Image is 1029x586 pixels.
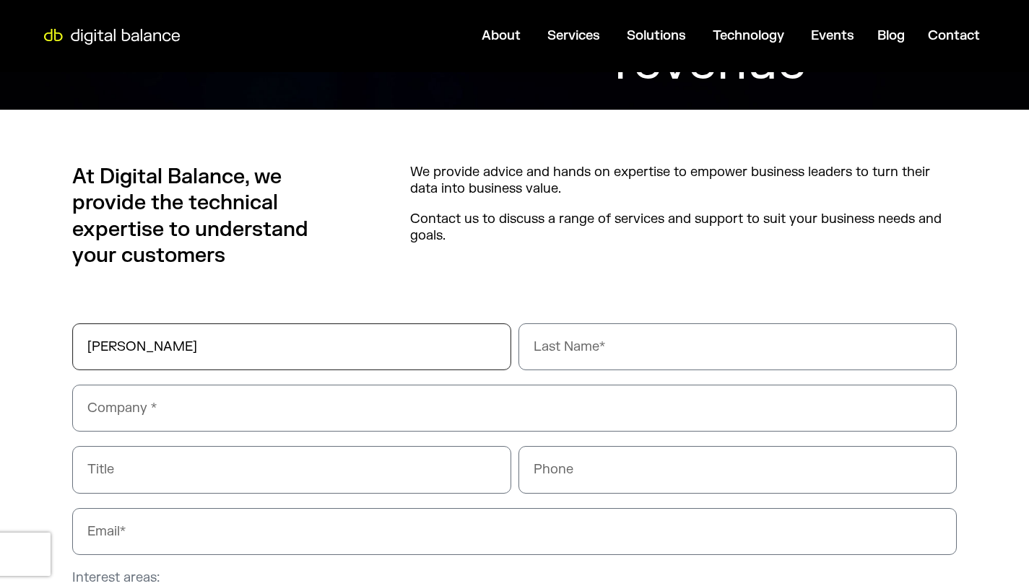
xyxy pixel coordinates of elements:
p: Contact us to discuss a range of services and support to suit your business needs and goals. [410,211,958,245]
img: Digital Balance logo [36,29,188,45]
input: Company * [72,385,957,432]
input: First Name* [72,323,511,370]
a: Solutions [627,27,686,44]
a: Events [811,27,854,44]
nav: Menu [189,22,991,50]
span: Interest areas: [72,569,160,586]
div: Menu Toggle [189,22,991,50]
a: Contact [928,27,980,44]
input: Title [72,446,511,493]
p: We provide advice and hands on expertise to empower business leaders to turn their data into busi... [410,164,958,198]
input: Email* [72,508,957,555]
a: Technology [713,27,784,44]
input: Last Name* [518,323,958,370]
h3: At Digital Balance, we provide the technical expertise to understand your customers [72,164,338,269]
input: Phone [518,446,958,493]
a: Blog [877,27,905,44]
a: Services [547,27,600,44]
a: About [482,27,521,44]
